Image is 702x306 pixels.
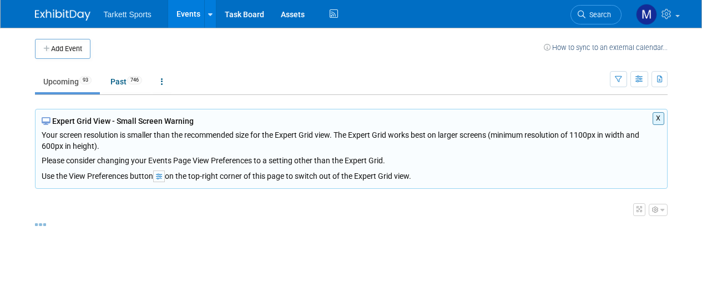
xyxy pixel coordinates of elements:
[42,127,661,166] div: Your screen resolution is smaller than the recommended size for the Expert Grid view. The Expert ...
[127,76,142,84] span: 746
[35,223,46,226] img: loading...
[42,152,661,166] div: Please consider changing your Events Page View Preferences to a setting other than the Expert Grid.
[102,71,150,92] a: Past746
[42,166,661,182] div: Use the View Preferences button on the top-right corner of this page to switch out of the Expert ...
[42,116,661,127] div: Expert Grid View - Small Screen Warning
[570,5,622,24] a: Search
[79,76,92,84] span: 93
[636,4,657,25] img: Mathieu Martel
[653,112,664,125] button: X
[544,43,668,52] a: How to sync to an external calendar...
[35,71,100,92] a: Upcoming93
[585,11,611,19] span: Search
[35,39,90,59] button: Add Event
[35,9,90,21] img: ExhibitDay
[104,10,151,19] span: Tarkett Sports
